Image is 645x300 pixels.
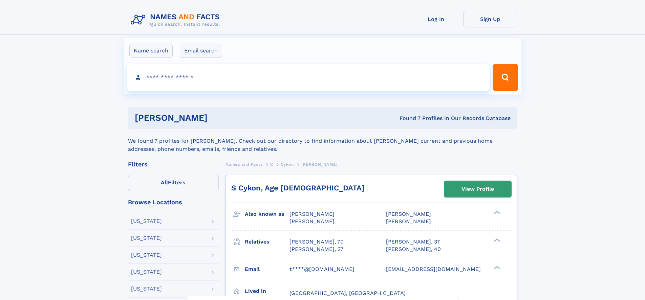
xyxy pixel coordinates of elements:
[270,162,273,167] span: C
[131,218,162,224] div: [US_STATE]
[461,181,494,197] div: View Profile
[131,252,162,258] div: [US_STATE]
[444,181,511,197] a: View Profile
[289,211,335,217] span: [PERSON_NAME]
[225,160,263,168] a: Names and Facts
[127,64,490,91] input: search input
[161,179,168,186] span: All
[492,265,500,270] div: ❯
[128,199,219,205] div: Browse Locations
[131,235,162,241] div: [US_STATE]
[289,238,344,246] a: [PERSON_NAME], 70
[386,218,431,225] span: [PERSON_NAME]
[386,246,441,253] a: [PERSON_NAME], 40
[281,162,294,167] span: Cykon
[131,269,162,275] div: [US_STATE]
[289,246,343,253] a: [PERSON_NAME], 37
[303,115,511,122] div: Found 7 Profiles In Our Records Database
[289,218,335,225] span: [PERSON_NAME]
[135,114,304,122] h1: [PERSON_NAME]
[231,184,364,192] a: S Cykon, Age [DEMOGRAPHIC_DATA]
[128,161,219,167] div: Filters
[281,160,294,168] a: Cykon
[409,11,463,27] a: Log In
[245,236,289,248] h3: Relatives
[128,129,517,153] div: We found 7 profiles for [PERSON_NAME]. Check out our directory to find information about [PERSON_...
[289,290,406,296] span: [GEOGRAPHIC_DATA], [GEOGRAPHIC_DATA]
[128,175,219,191] label: Filters
[492,238,500,242] div: ❯
[492,210,500,215] div: ❯
[386,211,431,217] span: [PERSON_NAME]
[129,44,173,58] label: Name search
[128,11,225,29] img: Logo Names and Facts
[245,285,289,297] h3: Lived in
[386,266,481,272] span: [EMAIL_ADDRESS][DOMAIN_NAME]
[301,162,338,167] span: [PERSON_NAME]
[493,64,518,91] button: Search Button
[180,44,222,58] label: Email search
[131,286,162,292] div: [US_STATE]
[245,263,289,275] h3: Email
[463,11,517,27] a: Sign Up
[245,208,289,220] h3: Also known as
[270,160,273,168] a: C
[386,238,440,246] a: [PERSON_NAME], 37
